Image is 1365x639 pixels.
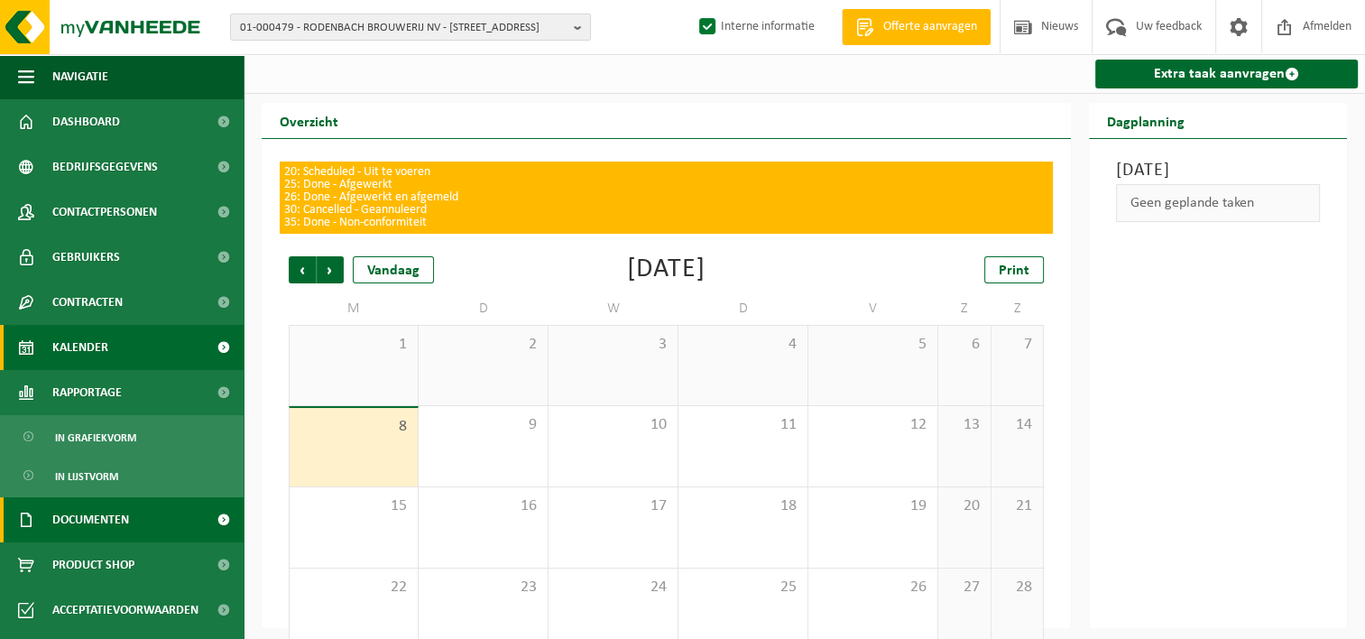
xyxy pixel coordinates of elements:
p: 30: Cancelled - Geannuleerd [284,204,1048,217]
span: 27 [947,578,982,597]
span: 25 [687,578,798,597]
div: Vandaag [353,256,434,283]
h2: Overzicht [262,103,356,138]
span: Dashboard [52,99,120,144]
span: Bedrijfsgegevens [52,144,158,190]
span: 26 [817,578,928,597]
td: Z [938,292,991,325]
p: 20: Scheduled - Uit te voeren [284,166,1048,179]
span: Contracten [52,280,123,325]
span: 5 [817,335,928,355]
label: Interne informatie [696,14,815,41]
span: 14 [1001,415,1035,435]
a: Print [984,256,1044,283]
span: Navigatie [52,54,108,99]
span: Contactpersonen [52,190,157,235]
span: 2 [428,335,539,355]
p: 26: Done - Afgewerkt en afgemeld [284,191,1048,204]
p: 35: Done - Non-conformiteit [284,217,1048,229]
h2: Dagplanning [1089,103,1203,138]
span: 18 [687,496,798,516]
span: 15 [299,496,409,516]
span: 28 [1001,578,1035,597]
span: 16 [428,496,539,516]
a: In grafiekvorm [5,420,239,454]
span: 22 [299,578,409,597]
span: Rapportage [52,370,122,415]
span: 01-000479 - RODENBACH BROUWERIJ NV - [STREET_ADDRESS] [240,14,567,42]
span: 8 [299,417,409,437]
span: 21 [1001,496,1035,516]
span: 12 [817,415,928,435]
a: Extra taak aanvragen [1095,60,1358,88]
span: 9 [428,415,539,435]
span: Volgende [317,256,344,283]
td: D [678,292,808,325]
p: 25: Done - Afgewerkt [284,179,1048,191]
span: 11 [687,415,798,435]
td: D [419,292,549,325]
span: 17 [558,496,669,516]
span: 24 [558,578,669,597]
span: Print [999,264,1029,278]
span: 3 [558,335,669,355]
a: Offerte aanvragen [842,9,991,45]
div: Geen geplande taken [1116,184,1320,222]
span: Gebruikers [52,235,120,280]
td: V [808,292,938,325]
span: 1 [299,335,409,355]
span: 20 [947,496,982,516]
td: M [289,292,419,325]
a: In lijstvorm [5,458,239,493]
span: 4 [687,335,798,355]
span: Acceptatievoorwaarden [52,588,198,633]
span: Documenten [52,497,129,542]
td: W [549,292,678,325]
td: Z [991,292,1045,325]
span: Product Shop [52,542,134,588]
span: 10 [558,415,669,435]
div: [DATE] [627,256,706,283]
h3: [DATE] [1116,157,1320,184]
span: 6 [947,335,982,355]
button: 01-000479 - RODENBACH BROUWERIJ NV - [STREET_ADDRESS] [230,14,591,41]
span: 13 [947,415,982,435]
span: 7 [1001,335,1035,355]
span: Kalender [52,325,108,370]
span: In grafiekvorm [55,421,136,455]
span: In lijstvorm [55,459,118,494]
span: 19 [817,496,928,516]
span: Offerte aanvragen [879,18,982,36]
span: 23 [428,578,539,597]
span: Vorige [289,256,316,283]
